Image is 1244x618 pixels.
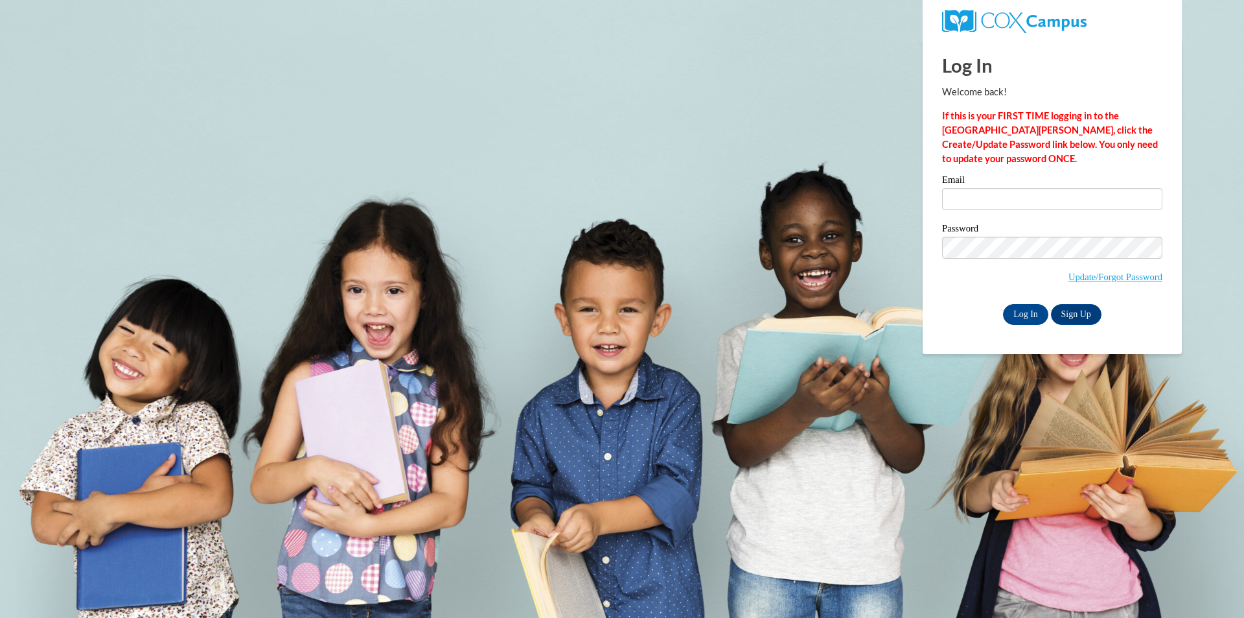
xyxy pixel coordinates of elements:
[942,10,1087,33] img: COX Campus
[942,85,1162,99] p: Welcome back!
[1051,304,1101,325] a: Sign Up
[1068,272,1162,282] a: Update/Forgot Password
[942,15,1087,26] a: COX Campus
[942,175,1162,188] label: Email
[942,110,1158,164] strong: If this is your FIRST TIME logging in to the [GEOGRAPHIC_DATA][PERSON_NAME], click the Create/Upd...
[942,52,1162,78] h1: Log In
[1003,304,1048,325] input: Log In
[942,224,1162,237] label: Password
